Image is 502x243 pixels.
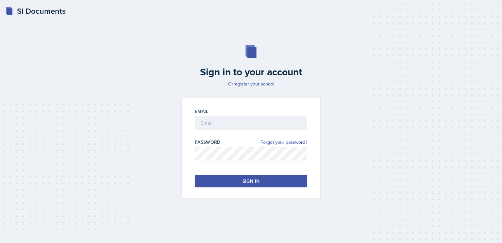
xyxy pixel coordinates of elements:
p: Or [178,81,324,87]
div: Sign in [243,178,259,184]
h2: Sign in to your account [178,66,324,78]
label: Password [195,139,221,145]
input: Email [195,116,307,130]
a: register your school [233,81,274,87]
a: Forgot your password? [260,139,307,146]
a: SI Documents [5,5,66,17]
label: Email [195,108,209,115]
button: Sign in [195,175,307,187]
